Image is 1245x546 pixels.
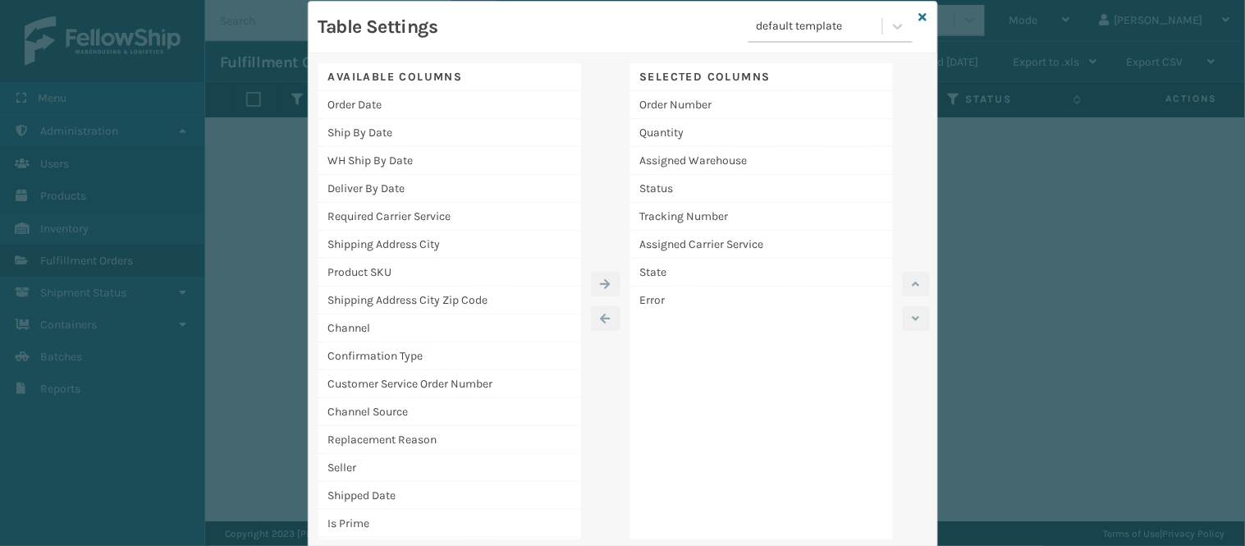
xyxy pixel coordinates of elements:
[630,287,893,314] div: Error
[630,203,893,231] div: Tracking Number
[318,203,581,231] div: Required Carrier Service
[630,175,893,203] div: Status
[318,454,581,482] div: Seller
[630,231,893,259] div: Assigned Carrier Service
[318,287,581,314] div: Shipping Address City Zip Code
[318,342,581,370] div: Confirmation Type
[318,370,581,398] div: Customer Service Order Number
[318,426,581,454] div: Replacement Reason
[318,259,581,287] div: Product SKU
[318,119,581,147] div: Ship By Date
[318,314,581,342] div: Channel
[318,398,581,426] div: Channel Source
[630,63,893,91] div: Selected Columns
[318,63,581,91] div: Available Columns
[630,91,893,119] div: Order Number
[318,175,581,203] div: Deliver By Date
[318,15,438,39] h3: Table Settings
[318,91,581,119] div: Order Date
[318,147,581,175] div: WH Ship By Date
[318,482,581,510] div: Shipped Date
[318,231,581,259] div: Shipping Address City
[630,119,893,147] div: Quantity
[630,259,893,287] div: State
[757,18,884,35] div: default template
[630,147,893,175] div: Assigned Warehouse
[318,510,581,538] div: Is Prime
